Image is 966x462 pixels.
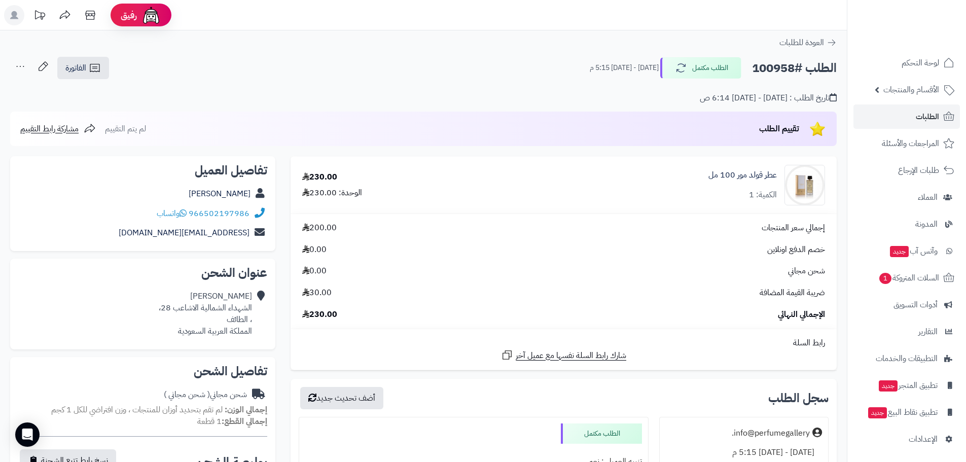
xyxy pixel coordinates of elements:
[889,244,938,258] span: وآتس آب
[853,131,960,156] a: المراجعات والأسئلة
[853,239,960,263] a: وآتس آبجديد
[20,123,79,135] span: مشاركة رابط التقييم
[302,244,327,256] span: 0.00
[867,405,938,419] span: تطبيق نقاط البيع
[779,37,824,49] span: العودة للطلبات
[853,427,960,451] a: الإعدادات
[778,309,825,321] span: الإجمالي النهائي
[779,37,837,49] a: العودة للطلبات
[590,63,659,73] small: [DATE] - [DATE] 5:15 م
[121,9,137,21] span: رفيق
[164,388,210,401] span: ( شحن مجاني )
[65,62,86,74] span: الفاتورة
[879,273,891,284] span: 1
[760,287,825,299] span: ضريبة القيمة المضافة
[660,57,741,79] button: الطلب مكتمل
[853,212,960,236] a: المدونة
[762,222,825,234] span: إجمالي سعر المنتجات
[20,123,96,135] a: مشاركة رابط التقييم
[853,266,960,290] a: السلات المتروكة1
[853,293,960,317] a: أدوات التسويق
[853,185,960,209] a: العملاء
[18,164,267,176] h2: تفاصيل العميل
[759,123,799,135] span: تقييم الطلب
[27,5,52,28] a: تحديثات المنصة
[883,83,939,97] span: الأقسام والمنتجات
[893,298,938,312] span: أدوات التسويق
[700,92,837,104] div: تاريخ الطلب : [DATE] - [DATE] 6:14 ص
[18,267,267,279] h2: عنوان الشحن
[561,423,642,444] div: الطلب مكتمل
[708,169,777,181] a: عطر قولد مور 100 مل
[853,346,960,371] a: التطبيقات والخدمات
[141,5,161,25] img: ai-face.png
[853,51,960,75] a: لوحة التحكم
[157,207,187,220] a: واتساب
[302,222,337,234] span: 200.00
[918,325,938,339] span: التقارير
[916,110,939,124] span: الطلبات
[876,351,938,366] span: التطبيقات والخدمات
[853,158,960,183] a: طلبات الإرجاع
[918,190,938,204] span: العملاء
[18,365,267,377] h2: تفاصيل الشحن
[785,165,825,205] img: 1656259832-DSC_1329-2-f-90x90.jpg
[164,389,247,401] div: شحن مجاني
[878,378,938,393] span: تطبيق المتجر
[302,171,337,183] div: 230.00
[879,380,898,392] span: جديد
[189,207,249,220] a: 966502197986
[868,407,887,418] span: جديد
[902,56,939,70] span: لوحة التحكم
[788,265,825,277] span: شحن مجاني
[225,404,267,416] strong: إجمالي الوزن:
[853,319,960,344] a: التقارير
[302,309,337,321] span: 230.00
[222,415,267,428] strong: إجمالي القطع:
[853,373,960,398] a: تطبيق المتجرجديد
[882,136,939,151] span: المراجعات والأسئلة
[516,350,626,362] span: شارك رابط السلة نفسها مع عميل آخر
[501,349,626,362] a: شارك رابط السلة نفسها مع عميل آخر
[189,188,251,200] a: [PERSON_NAME]
[749,189,777,201] div: الكمية: 1
[732,428,810,439] div: info@perfumegallery.
[767,244,825,256] span: خصم الدفع اونلاين
[898,163,939,177] span: طلبات الإرجاع
[302,265,327,277] span: 0.00
[909,432,938,446] span: الإعدادات
[897,25,956,46] img: logo-2.png
[878,271,939,285] span: السلات المتروكة
[57,57,109,79] a: الفاتورة
[159,291,252,337] div: [PERSON_NAME] الشهداء الشمالية الاشاعب 28، ، الطائف المملكة العربية السعودية
[853,400,960,424] a: تطبيق نقاط البيعجديد
[853,104,960,129] a: الطلبات
[197,415,267,428] small: 1 قطعة
[119,227,249,239] a: [EMAIL_ADDRESS][DOMAIN_NAME]
[51,404,223,416] span: لم تقم بتحديد أوزان للمنتجات ، وزن افتراضي للكل 1 كجم
[302,187,362,199] div: الوحدة: 230.00
[915,217,938,231] span: المدونة
[890,246,909,257] span: جديد
[300,387,383,409] button: أضف تحديث جديد
[15,422,40,447] div: Open Intercom Messenger
[752,58,837,79] h2: الطلب #100958
[295,337,833,349] div: رابط السلة
[302,287,332,299] span: 30.00
[768,392,829,404] h3: سجل الطلب
[105,123,146,135] span: لم يتم التقييم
